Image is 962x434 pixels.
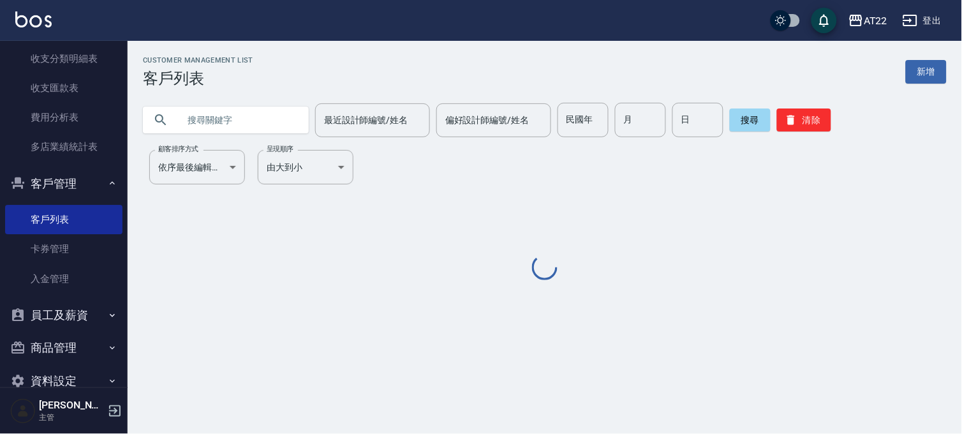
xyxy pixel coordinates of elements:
a: 客戶列表 [5,205,122,234]
button: 清除 [777,108,831,131]
input: 搜尋關鍵字 [179,103,299,137]
p: 主管 [39,412,104,423]
div: 由大到小 [258,150,353,184]
button: 客戶管理 [5,167,122,200]
button: 搜尋 [730,108,771,131]
a: 費用分析表 [5,103,122,132]
button: 登出 [898,9,947,33]
a: 卡券管理 [5,234,122,264]
img: Person [10,398,36,424]
a: 收支分類明細表 [5,44,122,73]
button: 資料設定 [5,364,122,398]
button: save [811,8,837,33]
img: Logo [15,11,52,27]
h5: [PERSON_NAME] [39,399,104,412]
a: 多店業績統計表 [5,132,122,161]
h2: Customer Management List [143,56,253,64]
a: 入金管理 [5,264,122,294]
a: 新增 [906,60,947,84]
a: 收支匯款表 [5,73,122,103]
label: 顧客排序方式 [158,144,198,154]
h3: 客戶列表 [143,70,253,87]
button: AT22 [843,8,892,34]
button: 員工及薪資 [5,299,122,332]
button: 商品管理 [5,331,122,364]
label: 呈現順序 [267,144,293,154]
div: 依序最後編輯時間 [149,150,245,184]
div: AT22 [864,13,887,29]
